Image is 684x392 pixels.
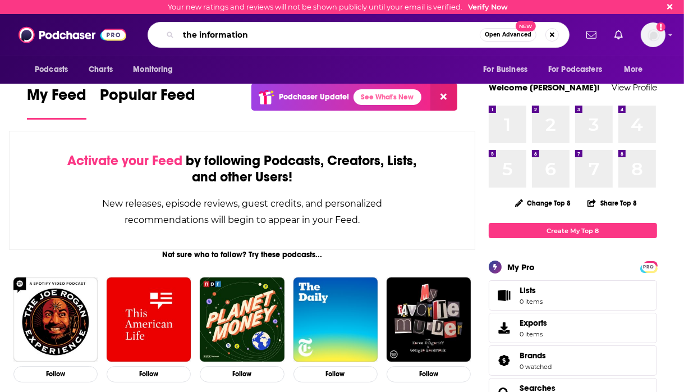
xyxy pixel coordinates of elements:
img: My Favorite Murder with Karen Kilgariff and Georgia Hardstark [387,277,471,362]
div: Search podcasts, credits, & more... [148,22,570,48]
a: Brands [520,350,552,361]
a: Lists [489,280,657,311]
a: My Feed [27,85,86,120]
button: Share Top 8 [587,192,637,214]
button: Show profile menu [641,22,665,47]
a: See What's New [354,89,421,105]
span: PRO [642,263,655,271]
button: Open AdvancedNew [480,28,536,42]
button: Follow [293,366,378,382]
span: Open Advanced [485,32,531,38]
span: For Business [483,62,527,78]
a: Popular Feed [100,85,195,120]
a: Charts [81,59,120,80]
button: open menu [541,59,618,80]
span: Brands [489,345,657,376]
span: Exports [493,320,515,336]
button: open menu [475,59,541,80]
div: Not sure who to follow? Try these podcasts... [9,250,475,259]
span: Brands [520,350,546,361]
span: More [624,62,643,78]
p: Podchaser Update! [279,92,349,102]
span: 0 items [520,298,543,306]
span: Exports [520,318,547,328]
a: Exports [489,313,657,343]
a: Welcome [PERSON_NAME]! [489,82,600,93]
div: Your new ratings and reviews will not be shown publicly until your email is verified. [168,3,508,11]
button: open menu [125,59,187,80]
a: View Profile [612,82,657,93]
input: Search podcasts, credits, & more... [178,26,480,44]
div: New releases, episode reviews, guest credits, and personalized recommendations will begin to appe... [66,195,419,228]
a: Show notifications dropdown [610,25,627,44]
svg: Email not verified [657,22,665,31]
span: Lists [493,288,515,303]
img: This American Life [107,277,191,362]
span: New [516,21,536,31]
span: Activate your Feed [67,152,182,169]
span: For Podcasters [548,62,602,78]
button: Change Top 8 [508,196,578,210]
button: Follow [387,366,471,382]
a: Verify Now [468,3,508,11]
span: Podcasts [35,62,68,78]
a: Brands [493,353,515,368]
span: Logged in as sstevens [641,22,665,47]
a: Show notifications dropdown [582,25,601,44]
img: Planet Money [200,277,284,362]
a: 0 watched [520,363,552,371]
button: Follow [107,366,191,382]
button: Follow [13,366,98,382]
img: The Daily [293,277,378,362]
a: PRO [642,262,655,271]
span: 0 items [520,330,547,338]
div: My Pro [507,262,535,272]
button: open menu [616,59,657,80]
div: by following Podcasts, Creators, Lists, and other Users! [66,153,419,185]
button: open menu [27,59,82,80]
img: User Profile [641,22,665,47]
span: Lists [520,285,543,295]
span: Lists [520,285,536,295]
a: Create My Top 8 [489,223,657,238]
span: Popular Feed [100,85,195,111]
span: Charts [89,62,113,78]
span: Monitoring [133,62,173,78]
img: The Joe Rogan Experience [13,277,98,362]
span: My Feed [27,85,86,111]
img: Podchaser - Follow, Share and Rate Podcasts [19,24,126,45]
button: Follow [200,366,284,382]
